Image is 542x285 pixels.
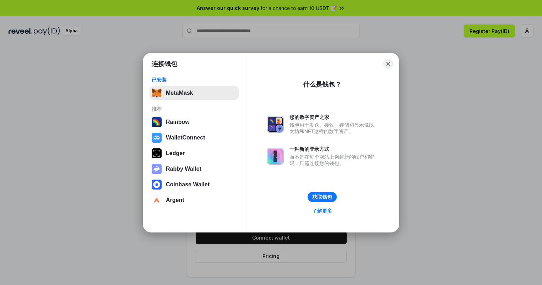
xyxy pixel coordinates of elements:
div: MetaMask [166,90,193,96]
div: 您的数字资产之家 [289,114,378,120]
div: 钱包用于发送、接收、存储和显示像以太坊和NFT这样的数字资产。 [289,122,378,135]
h1: 连接钱包 [152,60,177,68]
button: 获取钱包 [308,192,337,202]
img: svg+xml,%3Csvg%20xmlns%3D%22http%3A%2F%2Fwww.w3.org%2F2000%2Fsvg%22%20fill%3D%22none%22%20viewBox... [267,116,284,133]
button: Close [383,59,393,69]
button: Rainbow [150,115,239,129]
img: svg+xml,%3Csvg%20width%3D%22120%22%20height%3D%22120%22%20viewBox%3D%220%200%20120%20120%22%20fil... [152,117,162,127]
button: Coinbase Wallet [150,177,239,192]
img: svg+xml,%3Csvg%20width%3D%2228%22%20height%3D%2228%22%20viewBox%3D%220%200%2028%2028%22%20fill%3D... [152,133,162,143]
img: svg+xml,%3Csvg%20width%3D%2228%22%20height%3D%2228%22%20viewBox%3D%220%200%2028%2028%22%20fill%3D... [152,180,162,190]
button: WalletConnect [150,131,239,145]
img: svg+xml,%3Csvg%20width%3D%2228%22%20height%3D%2228%22%20viewBox%3D%220%200%2028%2028%22%20fill%3D... [152,195,162,205]
button: Rabby Wallet [150,162,239,176]
div: 获取钱包 [312,194,332,200]
div: 什么是钱包？ [303,80,341,89]
div: Rabby Wallet [166,166,201,172]
div: Ledger [166,150,185,157]
img: svg+xml,%3Csvg%20xmlns%3D%22http%3A%2F%2Fwww.w3.org%2F2000%2Fsvg%22%20fill%3D%22none%22%20viewBox... [267,148,284,165]
div: Coinbase Wallet [166,181,210,188]
div: 而不是在每个网站上创建新的账户和密码，只需连接您的钱包。 [289,154,378,166]
div: 了解更多 [312,208,332,214]
button: MetaMask [150,86,239,100]
a: 了解更多 [308,206,336,215]
img: svg+xml,%3Csvg%20fill%3D%22none%22%20height%3D%2233%22%20viewBox%3D%220%200%2035%2033%22%20width%... [152,88,162,98]
div: 推荐 [152,106,237,112]
button: Argent [150,193,239,207]
div: WalletConnect [166,135,205,141]
div: Argent [166,197,184,203]
div: 一种新的登录方式 [289,146,378,152]
div: Rainbow [166,119,190,125]
div: 已安装 [152,77,237,83]
img: svg+xml,%3Csvg%20xmlns%3D%22http%3A%2F%2Fwww.w3.org%2F2000%2Fsvg%22%20fill%3D%22none%22%20viewBox... [152,164,162,174]
button: Ledger [150,146,239,160]
img: svg+xml,%3Csvg%20xmlns%3D%22http%3A%2F%2Fwww.w3.org%2F2000%2Fsvg%22%20width%3D%2228%22%20height%3... [152,148,162,158]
